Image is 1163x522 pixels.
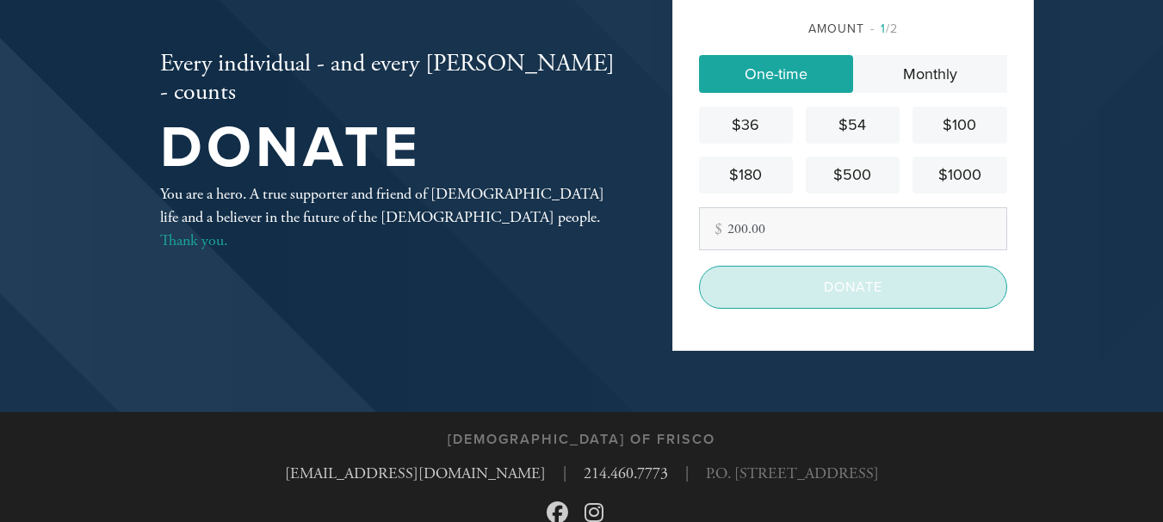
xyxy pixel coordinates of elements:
a: [EMAIL_ADDRESS][DOMAIN_NAME] [285,464,546,483]
input: Other amount [699,207,1007,250]
input: Donate [699,266,1007,309]
div: You are a hero. A true supporter and friend of [DEMOGRAPHIC_DATA] life and a believer in the futu... [160,182,616,252]
div: $180 [706,163,786,187]
div: $36 [706,114,786,137]
span: P.O. [STREET_ADDRESS] [706,462,879,485]
a: 214.460.7773 [584,464,668,483]
span: /2 [870,21,898,36]
div: $500 [813,163,893,187]
a: $100 [912,107,1006,144]
h3: [DEMOGRAPHIC_DATA] of Frisco [448,432,715,448]
div: $54 [813,114,893,137]
span: 1 [881,21,886,36]
a: $180 [699,157,793,193]
a: Monthly [853,55,1007,93]
a: Thank you. [160,230,227,250]
h1: Donate [160,120,616,176]
span: | [685,462,689,485]
div: Amount [699,20,1007,38]
a: $1000 [912,157,1006,193]
a: One-time [699,55,853,93]
a: $36 [699,107,793,144]
div: $100 [919,114,999,137]
a: $500 [806,157,900,193]
div: $1000 [919,163,999,187]
span: | [563,462,566,485]
h2: Every individual - and every [PERSON_NAME] - counts [160,50,616,107]
a: $54 [806,107,900,144]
